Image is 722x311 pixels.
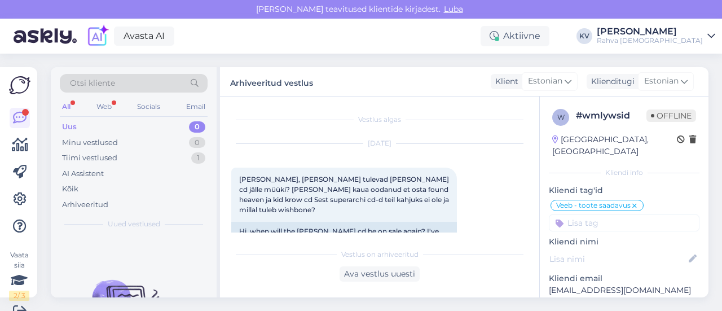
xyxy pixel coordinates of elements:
[549,253,686,265] input: Lisa nimi
[481,26,549,46] div: Aktiivne
[9,76,30,94] img: Askly Logo
[549,168,699,178] div: Kliendi info
[491,76,518,87] div: Klient
[557,113,565,121] span: w
[62,152,117,164] div: Tiimi vestlused
[441,4,466,14] span: Luba
[62,183,78,195] div: Kõik
[576,28,592,44] div: KV
[9,250,29,301] div: Vaata siia
[70,77,115,89] span: Otsi kliente
[189,121,205,133] div: 0
[549,214,699,231] input: Lisa tag
[94,99,114,114] div: Web
[62,199,108,211] div: Arhiveeritud
[556,202,631,209] span: Veeb - toote saadavus
[340,266,420,282] div: Ava vestlus uuesti
[184,99,208,114] div: Email
[597,36,703,45] div: Rahva [DEMOGRAPHIC_DATA]
[62,137,118,148] div: Minu vestlused
[191,152,205,164] div: 1
[597,27,715,45] a: [PERSON_NAME]Rahva [DEMOGRAPHIC_DATA]
[549,273,699,284] p: Kliendi email
[86,24,109,48] img: explore-ai
[62,121,77,133] div: Uus
[646,109,696,122] span: Offline
[597,27,703,36] div: [PERSON_NAME]
[231,138,528,148] div: [DATE]
[587,76,635,87] div: Klienditugi
[576,109,646,122] div: # wmlywsid
[135,99,162,114] div: Socials
[108,219,160,229] span: Uued vestlused
[231,222,457,271] div: Hi, when will the [PERSON_NAME] cd be on sale again? I've been waiting a long time to buy found h...
[62,168,104,179] div: AI Assistent
[644,75,679,87] span: Estonian
[189,137,205,148] div: 0
[230,74,313,89] label: Arhiveeritud vestlus
[9,291,29,301] div: 2 / 3
[528,75,562,87] span: Estonian
[549,236,699,248] p: Kliendi nimi
[341,249,419,260] span: Vestlus on arhiveeritud
[60,99,73,114] div: All
[231,115,528,125] div: Vestlus algas
[552,134,677,157] div: [GEOGRAPHIC_DATA], [GEOGRAPHIC_DATA]
[549,284,699,296] p: [EMAIL_ADDRESS][DOMAIN_NAME]
[239,175,451,214] span: [PERSON_NAME], [PERSON_NAME] tulevad [PERSON_NAME] cd jälle müüki? [PERSON_NAME] kaua oodanud et ...
[549,185,699,196] p: Kliendi tag'id
[114,27,174,46] a: Avasta AI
